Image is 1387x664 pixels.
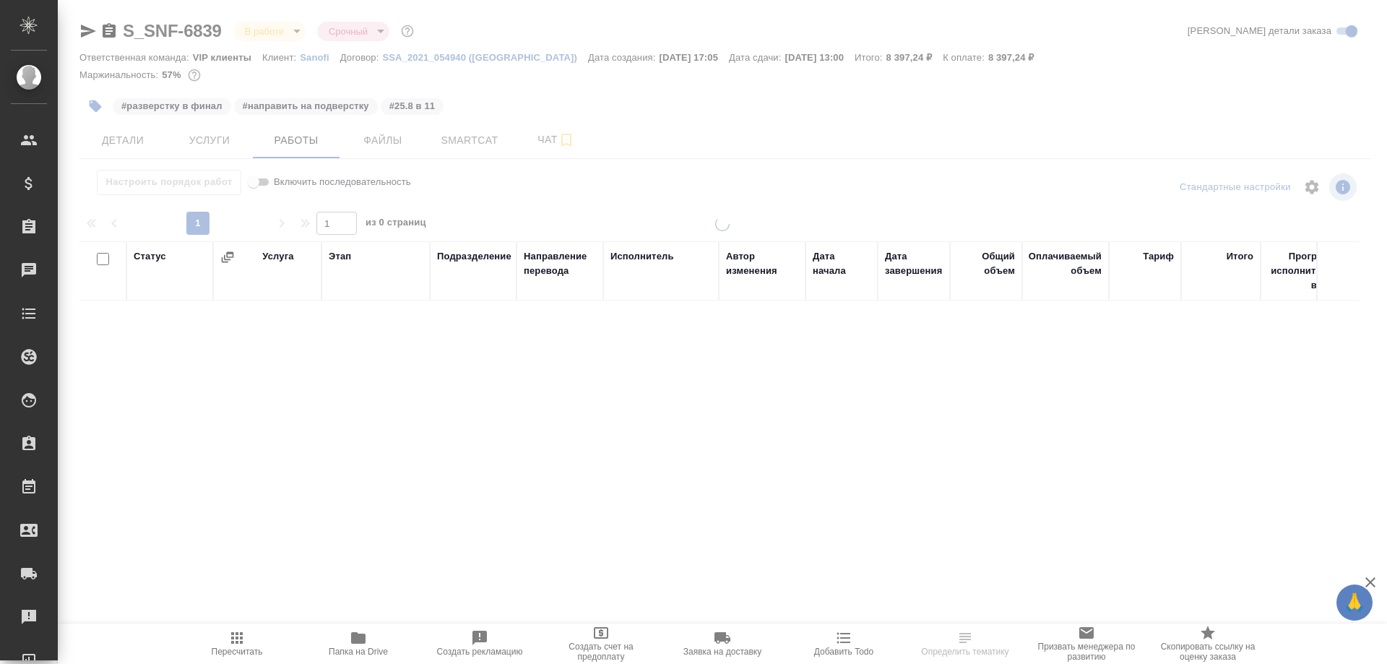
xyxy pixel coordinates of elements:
div: Этап [329,249,351,264]
div: Статус [134,249,166,264]
button: Сгруппировать [220,250,235,264]
div: Дата начала [813,249,870,278]
div: Исполнитель [610,249,674,264]
div: Направление перевода [524,249,596,278]
div: Прогресс исполнителя в SC [1268,249,1333,293]
div: Тариф [1143,249,1174,264]
span: 🙏 [1342,587,1367,618]
div: Общий объем [957,249,1015,278]
div: Автор изменения [726,249,798,278]
div: Итого [1227,249,1253,264]
button: 🙏 [1336,585,1373,621]
div: Дата завершения [885,249,943,278]
div: Подразделение [437,249,511,264]
div: Оплачиваемый объем [1029,249,1102,278]
div: Услуга [262,249,293,264]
